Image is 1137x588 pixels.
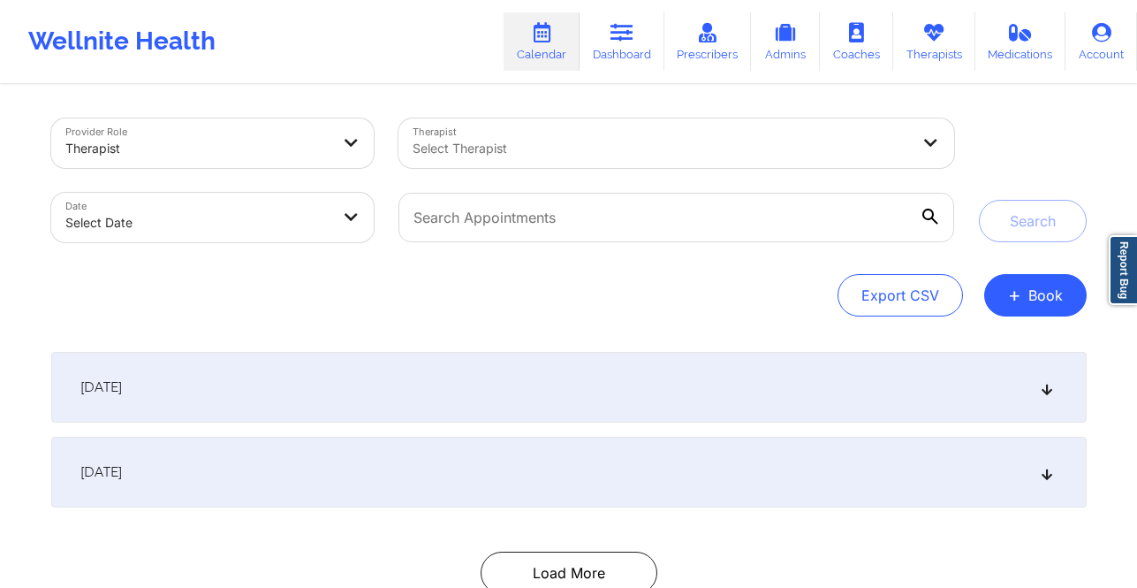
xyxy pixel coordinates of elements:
[820,12,893,71] a: Coaches
[1008,290,1021,300] span: +
[664,12,752,71] a: Prescribers
[580,12,664,71] a: Dashboard
[838,274,963,317] button: Export CSV
[398,193,953,242] input: Search Appointments
[893,12,975,71] a: Therapists
[65,129,330,168] div: Therapist
[80,463,122,481] span: [DATE]
[975,12,1066,71] a: Medications
[1065,12,1137,71] a: Account
[80,378,122,396] span: [DATE]
[979,200,1087,242] button: Search
[65,203,330,242] div: Select Date
[1109,235,1137,305] a: Report Bug
[504,12,580,71] a: Calendar
[984,274,1087,317] button: +Book
[751,12,820,71] a: Admins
